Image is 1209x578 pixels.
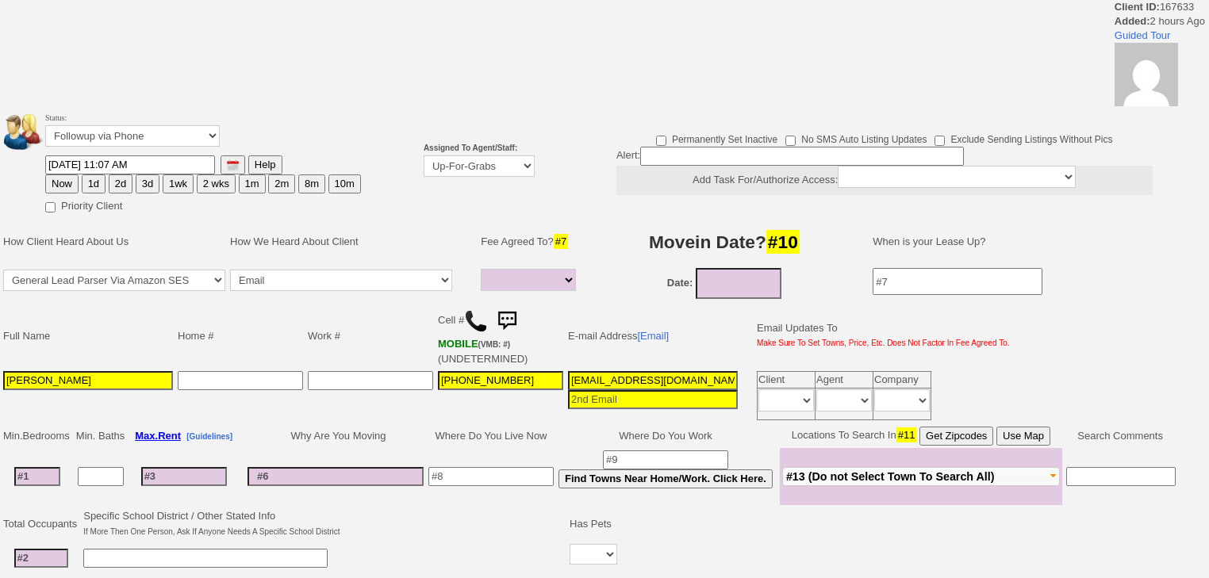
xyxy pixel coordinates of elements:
td: Cell # (UNDETERMINED) [436,303,566,369]
button: Find Towns Near Home/Work. Click Here. [558,469,773,488]
img: people.png [4,114,52,150]
b: Assigned To Agent/Staff: [424,144,517,152]
td: Min. Baths [74,424,127,448]
font: MOBILE [438,338,478,350]
input: Permanently Set Inactive [656,136,666,146]
td: Has Pets [567,507,620,542]
td: Company [873,372,931,389]
td: Specific School District / Other Stated Info [81,507,342,542]
button: Now [45,174,79,193]
td: Where Do You Live Now [426,424,556,448]
a: [Email] [637,330,669,342]
button: 2d [109,174,132,193]
span: Bedrooms [23,430,70,442]
td: Min. [1,424,74,448]
button: 10m [328,174,361,193]
td: Why Are You Moving [245,424,426,448]
button: 1m [239,174,266,193]
td: How Client Heard About Us [1,218,228,266]
b: Max. [135,430,181,442]
td: Fee Agreed To? [478,218,583,266]
img: sms.png [491,305,523,337]
input: #3 [141,467,227,486]
span: Rent [158,430,181,442]
b: [Guidelines] [186,432,232,441]
div: Alert: [616,147,1153,195]
label: Exclude Sending Listings Without Pics [935,128,1112,147]
span: #10 [766,230,800,254]
input: #6 [248,467,424,486]
td: Total Occupants [1,507,81,542]
input: 2nd Email [568,390,738,409]
input: #2 [14,549,68,568]
b: Added: [1115,15,1150,27]
button: 3d [136,174,159,193]
input: 1st Email - Question #0 [568,371,738,390]
td: How We Heard About Client [228,218,470,266]
img: [calendar icon] [227,159,239,171]
font: Status: [45,113,220,143]
td: Home # [175,303,305,369]
button: 2m [268,174,295,193]
label: Permanently Set Inactive [656,128,777,147]
font: If More Then One Person, Ask If Anyone Needs A Specific School District [83,527,340,536]
td: Search Comments [1062,424,1179,448]
label: Priority Client [45,195,122,213]
input: #9 [603,450,728,469]
h3: Movein Date? [594,228,855,256]
a: [Guidelines] [186,430,232,442]
td: Client [758,372,816,389]
td: Agent [816,372,873,389]
span: #13 (Do not Select Town To Search All) [786,470,995,483]
b: T-Mobile USA, Inc. [438,338,510,350]
input: Exclude Sending Listings Without Pics [935,136,945,146]
center: Add Task For/Authorize Access: [616,166,1153,195]
input: #1 [14,467,60,486]
button: 8m [298,174,325,193]
a: Guided Tour [1115,29,1171,41]
td: Work # [305,303,436,369]
font: (VMB: #) [478,340,511,349]
button: 1d [82,174,106,193]
button: Get Zipcodes [919,427,993,446]
button: 2 wks [197,174,236,193]
input: #8 [428,467,554,486]
td: E-mail Address [566,303,740,369]
font: Make Sure To Set Towns, Price, Etc. Does Not Factor In Fee Agreed To. [757,339,1010,347]
button: 1wk [163,174,194,193]
button: Use Map [996,427,1050,446]
button: #13 (Do not Select Town To Search All) [782,467,1060,486]
b: Client ID: [1115,1,1160,13]
label: No SMS Auto Listing Updates [785,128,927,147]
input: Priority Client [45,202,56,212]
td: Full Name [1,303,175,369]
img: call.png [464,309,488,333]
img: b21e175f3bd2d1e20f470d7e0614682a [1115,43,1178,106]
button: Help [248,155,282,174]
input: #7 [873,268,1042,295]
td: Where Do You Work [556,424,775,448]
span: #11 [896,427,917,442]
span: #7 [554,234,568,249]
input: No SMS Auto Listing Updates [785,136,796,146]
nobr: Locations To Search In [792,429,1050,441]
td: When is your Lease Up? [857,218,1178,266]
td: Email Updates To [745,303,1012,369]
b: Date: [667,277,693,289]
